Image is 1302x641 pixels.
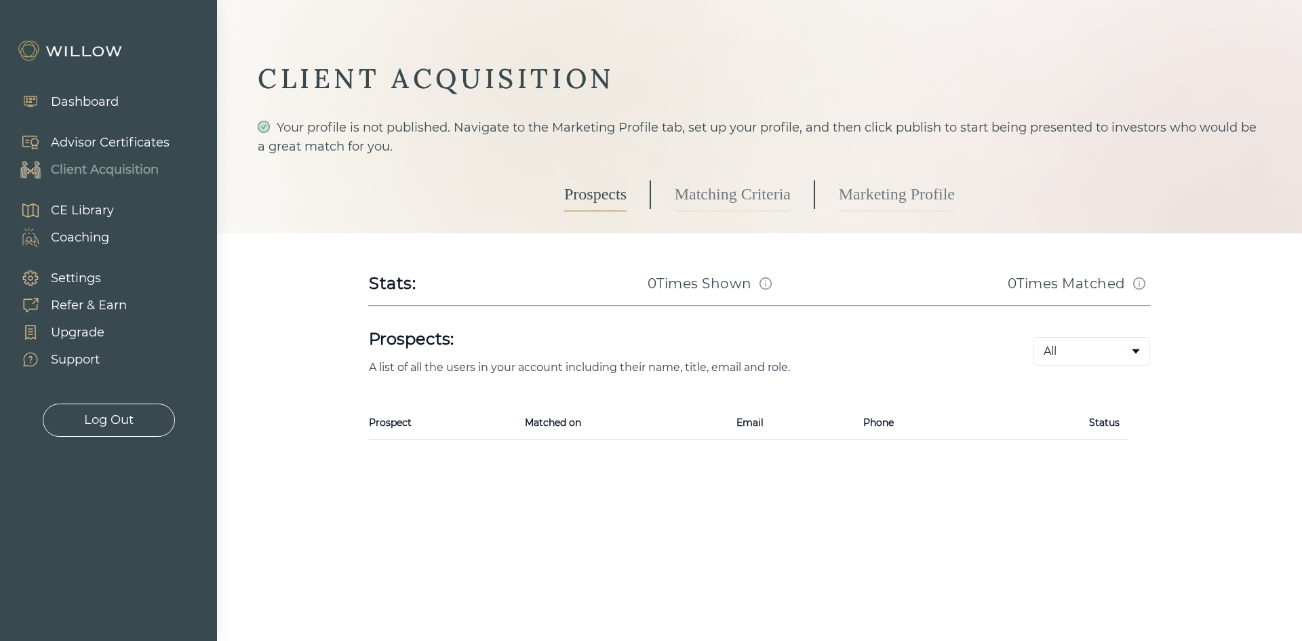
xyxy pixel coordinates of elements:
div: Support [51,351,100,369]
span: All [1044,343,1057,360]
div: Client Acquisition [51,161,159,179]
a: Marketing Profile [839,178,955,212]
div: Refer & Earn [51,296,127,315]
div: Upgrade [51,324,104,342]
span: check-circle [258,121,270,133]
div: Your profile is not published. Navigate to the Marketing Profile tab, set up your profile, and th... [258,118,1261,156]
div: Dashboard [51,93,119,111]
span: info-circle [759,277,772,290]
div: Log Out [84,411,134,429]
a: Settings [7,265,127,292]
a: Matching Criteria [675,178,791,212]
span: info-circle [1133,277,1145,290]
a: Prospects [564,178,627,212]
div: Advisor Certificates [51,134,170,152]
th: Phone [855,406,991,440]
a: Upgrade [7,319,127,346]
a: CE Library [7,197,114,224]
a: Dashboard [7,88,119,115]
div: CE Library [51,201,114,220]
div: Settings [51,269,101,288]
button: Match info [755,273,776,294]
button: Match info [1128,273,1150,294]
h1: Prospects: [369,328,990,350]
th: Matched on [517,406,728,440]
a: Client Acquisition [7,156,170,183]
div: Coaching [51,229,109,247]
div: CLIENT ACQUISITION [258,61,1261,96]
span: caret-down [1130,346,1141,357]
img: Willow [17,40,125,62]
th: Status [991,406,1128,440]
h3: 0 Times Shown [648,274,752,293]
th: Email [728,406,854,440]
a: Refer & Earn [7,292,127,319]
th: Prospect [369,406,517,440]
div: Stats: [369,273,416,294]
p: A list of all the users in your account including their name, title, email and role. [369,361,990,374]
a: Advisor Certificates [7,129,170,156]
h3: 0 Times Matched [1008,274,1126,293]
a: Coaching [7,224,114,251]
